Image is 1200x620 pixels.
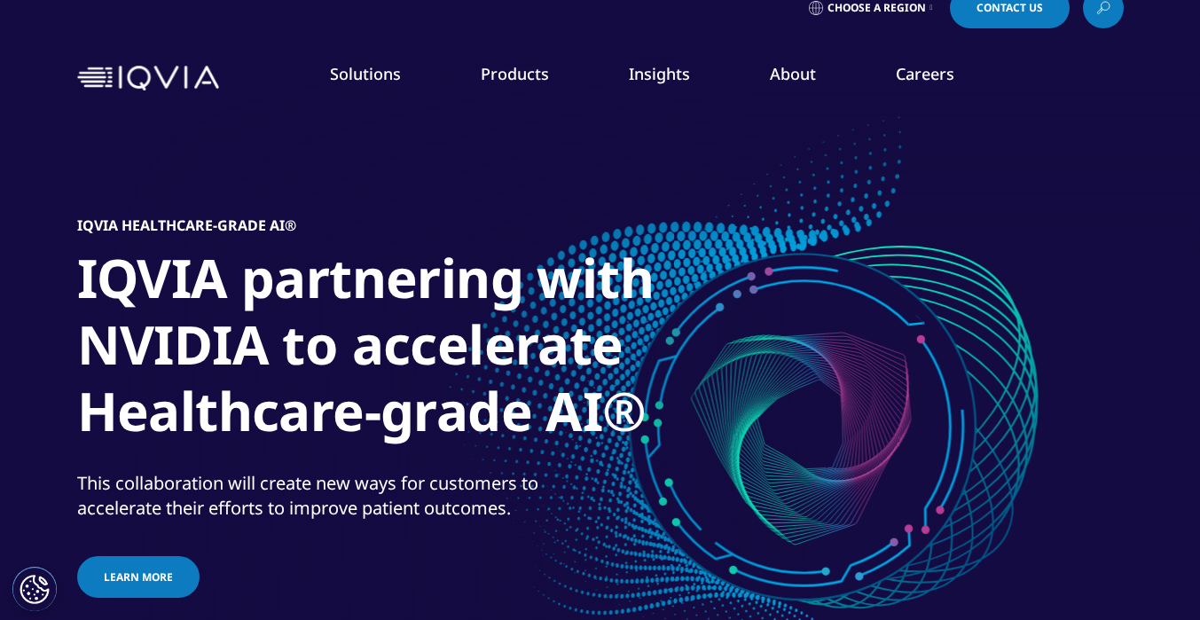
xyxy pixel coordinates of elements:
[77,556,200,598] a: Learn more
[629,63,690,84] a: Insights
[827,1,926,15] span: Choose a Region
[77,216,296,234] h5: IQVIA Healthcare-grade AI®
[330,63,401,84] a: Solutions
[896,63,954,84] a: Careers
[77,245,742,455] h1: IQVIA partnering with NVIDIA to accelerate Healthcare-grade AI®
[12,567,57,611] button: Cookies Settings
[770,63,816,84] a: About
[481,63,549,84] a: Products
[976,3,1043,13] span: Contact Us
[77,471,596,521] div: This collaboration will create new ways for customers to accelerate their efforts to improve pati...
[77,66,219,91] img: IQVIA Healthcare Information Technology and Pharma Clinical Research Company
[226,36,1124,120] nav: Primary
[104,569,173,585] span: Learn more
